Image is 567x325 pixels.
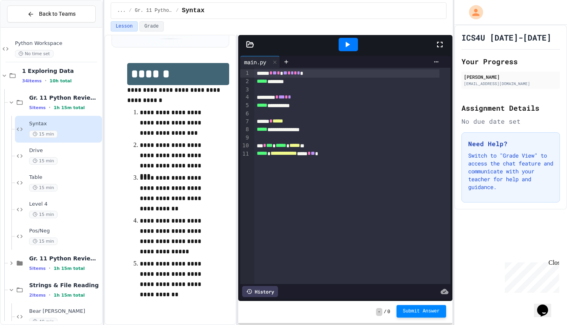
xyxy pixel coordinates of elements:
[376,308,382,316] span: -
[403,308,440,314] span: Submit Answer
[468,152,553,191] p: Switch to "Grade View" to access the chat feature and communicate with your teacher for help and ...
[29,201,100,208] span: Level 4
[29,105,46,110] span: 5 items
[29,293,46,298] span: 2 items
[29,238,57,245] span: 15 min
[464,81,558,87] div: [EMAIL_ADDRESS][DOMAIN_NAME]
[7,6,96,22] button: Back to Teams
[240,56,280,68] div: main.py
[240,78,250,86] div: 2
[461,56,560,67] h2: Your Progress
[15,50,54,58] span: No time set
[22,67,100,74] span: 1 Exploring Data
[29,121,100,127] span: Syntax
[461,3,485,21] div: My Account
[29,174,100,181] span: Table
[29,184,57,191] span: 15 min
[461,102,560,113] h2: Assignment Details
[240,126,250,134] div: 8
[29,94,100,101] span: Gr. 11 Python Review 1
[29,130,57,138] span: 15 min
[182,6,205,15] span: Syntax
[240,118,250,126] div: 7
[387,309,390,315] span: 0
[135,7,172,14] span: Gr. 11 Python Review 1
[45,78,46,84] span: •
[3,3,54,50] div: Chat with us now!Close
[240,69,250,78] div: 1
[29,228,100,234] span: Pos/Neg
[29,255,100,262] span: Gr. 11 Python Review 2
[50,78,72,84] span: 10h total
[29,266,46,271] span: 5 items
[384,309,387,315] span: /
[176,7,178,14] span: /
[49,292,50,298] span: •
[54,105,85,110] span: 1h 15m total
[468,139,553,149] h3: Need Help?
[29,282,100,289] span: Strings & File Reading
[29,308,100,315] span: Bear [PERSON_NAME]
[240,86,250,94] div: 3
[29,211,57,218] span: 15 min
[29,147,100,154] span: Drive
[502,259,559,293] iframe: chat widget
[240,142,250,150] div: 10
[397,305,446,318] button: Submit Answer
[129,7,132,14] span: /
[461,32,551,43] h1: ICS4U [DATE]-[DATE]
[15,40,100,47] span: Python Workspace
[139,21,164,32] button: Grade
[534,293,559,317] iframe: chat widget
[240,93,250,102] div: 4
[464,73,558,80] div: [PERSON_NAME]
[39,10,76,18] span: Back to Teams
[29,157,57,165] span: 15 min
[240,102,250,110] div: 5
[54,266,85,271] span: 1h 15m total
[117,7,126,14] span: ...
[242,286,278,297] div: History
[49,104,50,111] span: •
[54,293,85,298] span: 1h 15m total
[461,117,560,126] div: No due date set
[240,110,250,118] div: 6
[240,150,250,158] div: 11
[49,265,50,271] span: •
[22,78,42,84] span: 34 items
[111,21,138,32] button: Lesson
[240,58,270,66] div: main.py
[240,134,250,142] div: 9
